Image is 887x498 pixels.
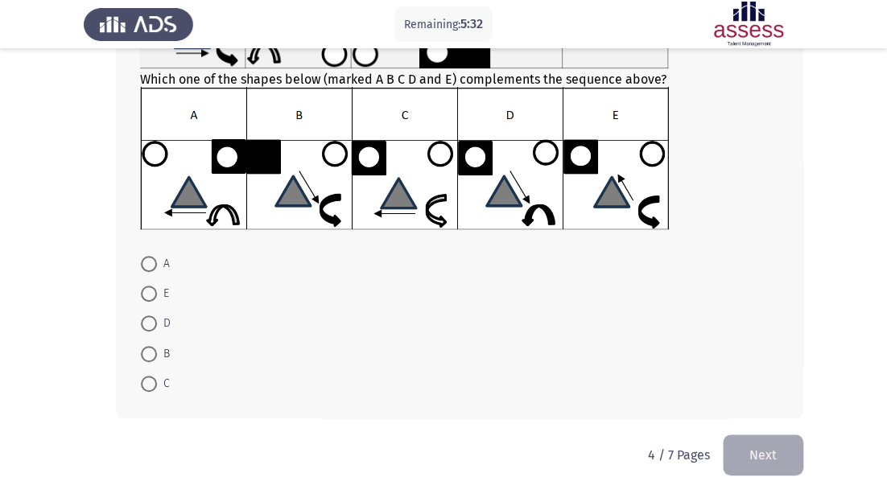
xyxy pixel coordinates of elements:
[460,16,483,31] span: 5:32
[157,374,170,393] span: C
[140,87,669,229] img: UkFYYV8wODFfQi5wbmcxNjkxMzIzOTA4NDc5.png
[157,314,171,333] span: D
[157,254,170,274] span: A
[694,2,803,47] img: Assessment logo of Assessment En (Focus & 16PD)
[404,14,483,35] p: Remaining:
[648,447,710,463] p: 4 / 7 Pages
[157,344,170,364] span: B
[723,434,803,475] button: load next page
[157,284,169,303] span: E
[84,2,193,47] img: Assess Talent Management logo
